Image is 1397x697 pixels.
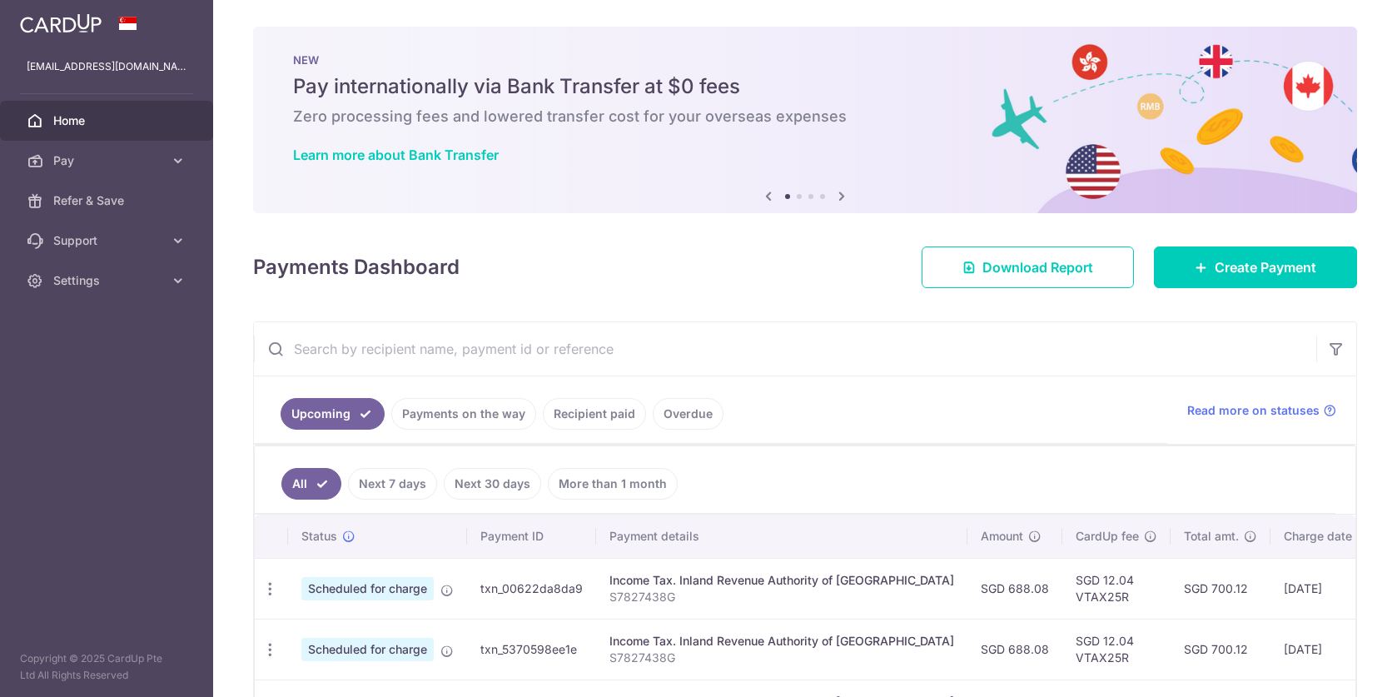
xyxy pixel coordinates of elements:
td: txn_5370598ee1e [467,619,596,680]
span: Status [301,528,337,545]
h4: Payments Dashboard [253,252,460,282]
td: [DATE] [1270,558,1384,619]
a: Next 30 days [444,468,541,500]
img: CardUp [20,13,102,33]
span: Read more on statuses [1187,402,1320,419]
span: Amount [981,528,1023,545]
div: Income Tax. Inland Revenue Authority of [GEOGRAPHIC_DATA] [609,633,954,650]
input: Search by recipient name, payment id or reference [254,322,1316,376]
td: [DATE] [1270,619,1384,680]
span: Charge date [1284,528,1352,545]
span: Download Report [982,257,1093,277]
a: All [281,468,341,500]
span: Home [53,112,163,129]
td: txn_00622da8da9 [467,558,596,619]
span: Create Payment [1215,257,1316,277]
td: SGD 688.08 [967,558,1062,619]
p: NEW [293,53,1317,67]
p: S7827438G [609,650,954,666]
a: Upcoming [281,398,385,430]
a: Download Report [922,246,1134,288]
td: SGD 688.08 [967,619,1062,680]
a: Recipient paid [543,398,646,430]
span: Scheduled for charge [301,577,434,600]
a: Payments on the way [391,398,536,430]
span: Pay [53,152,163,169]
a: Learn more about Bank Transfer [293,147,499,163]
a: Next 7 days [348,468,437,500]
p: [EMAIL_ADDRESS][DOMAIN_NAME] [27,58,186,75]
a: Overdue [653,398,723,430]
img: Bank transfer banner [253,27,1357,213]
span: Scheduled for charge [301,638,434,661]
td: SGD 12.04 VTAX25R [1062,619,1171,680]
a: Read more on statuses [1187,402,1336,419]
span: Total amt. [1184,528,1239,545]
a: More than 1 month [548,468,678,500]
th: Payment details [596,515,967,558]
th: Payment ID [467,515,596,558]
td: SGD 12.04 VTAX25R [1062,558,1171,619]
a: Create Payment [1154,246,1357,288]
h6: Zero processing fees and lowered transfer cost for your overseas expenses [293,107,1317,127]
span: CardUp fee [1076,528,1139,545]
h5: Pay internationally via Bank Transfer at $0 fees [293,73,1317,100]
p: S7827438G [609,589,954,605]
td: SGD 700.12 [1171,619,1270,680]
span: Refer & Save [53,192,163,209]
td: SGD 700.12 [1171,558,1270,619]
span: Support [53,232,163,249]
span: Settings [53,272,163,289]
div: Income Tax. Inland Revenue Authority of [GEOGRAPHIC_DATA] [609,572,954,589]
